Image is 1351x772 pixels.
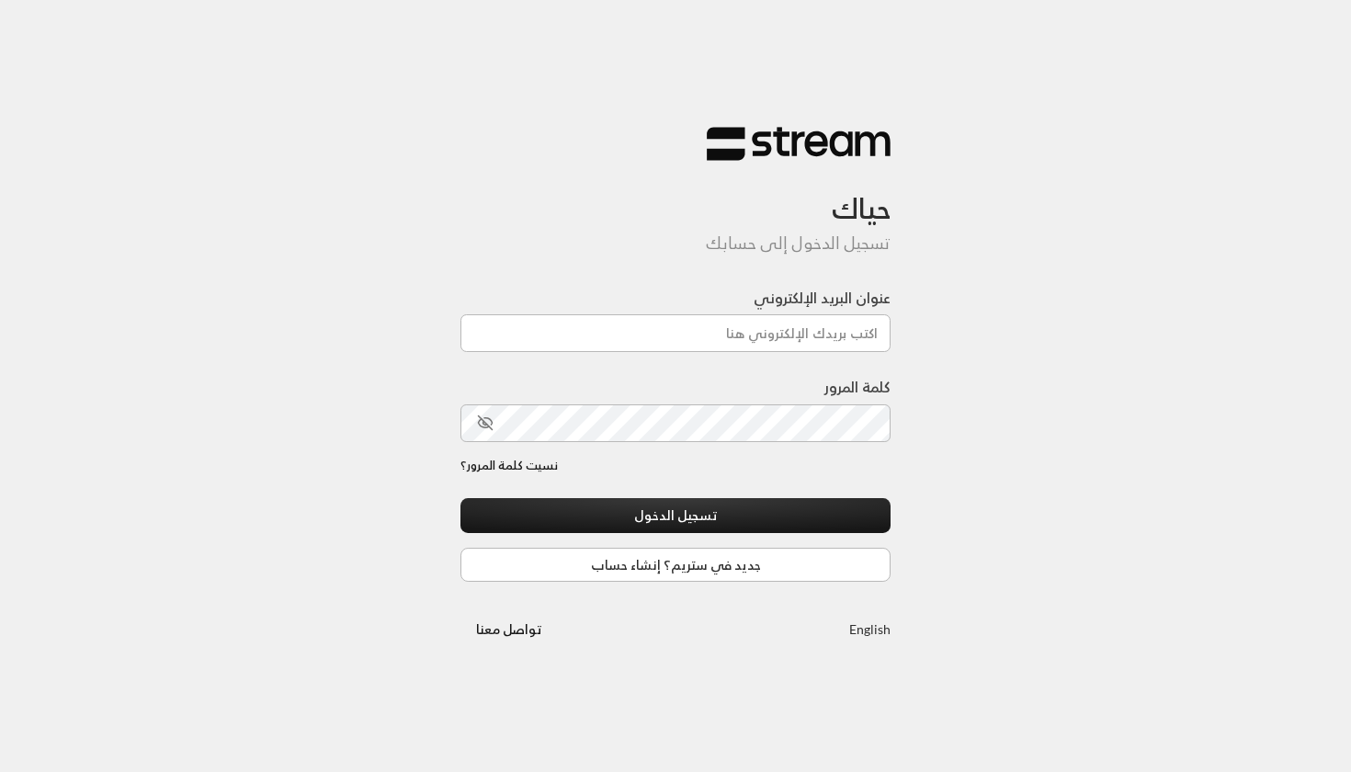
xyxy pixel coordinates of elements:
button: تسجيل الدخول [460,498,891,532]
h3: حياك [460,162,891,225]
button: تواصل معنا [460,612,557,646]
h5: تسجيل الدخول إلى حسابك [460,233,891,254]
a: نسيت كلمة المرور؟ [460,457,558,475]
label: عنوان البريد الإلكتروني [754,287,891,309]
button: toggle password visibility [470,407,501,438]
img: Stream Logo [707,126,891,162]
a: تواصل معنا [460,618,557,641]
a: جديد في ستريم؟ إنشاء حساب [460,548,891,582]
label: كلمة المرور [824,376,891,398]
input: اكتب بريدك الإلكتروني هنا [460,314,891,352]
a: English [849,612,891,646]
